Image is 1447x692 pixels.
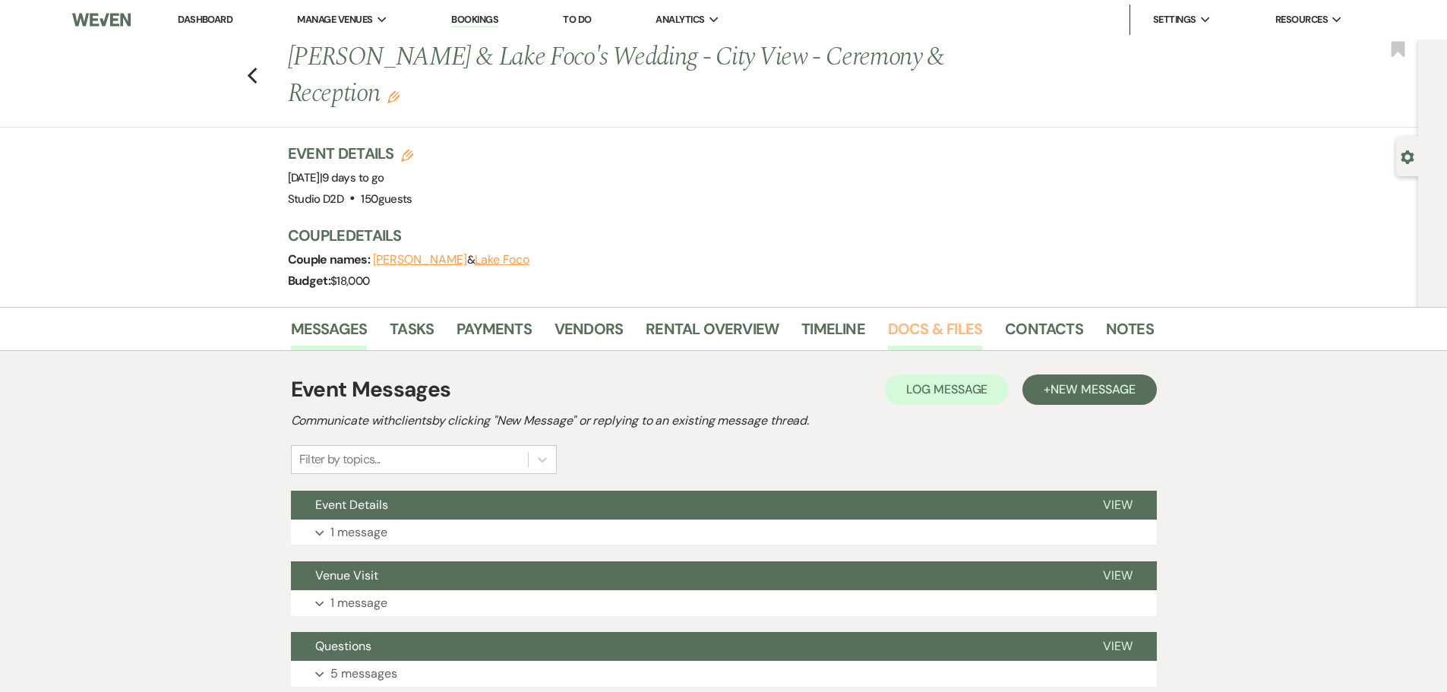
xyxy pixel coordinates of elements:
[1103,497,1133,513] span: View
[451,13,498,27] a: Bookings
[72,4,130,36] img: Weven Logo
[801,317,865,350] a: Timeline
[1103,638,1133,654] span: View
[885,374,1009,405] button: Log Message
[1005,317,1083,350] a: Contacts
[330,664,397,684] p: 5 messages
[178,13,232,26] a: Dashboard
[288,251,373,267] span: Couple names:
[1106,317,1154,350] a: Notes
[1022,374,1156,405] button: +New Message
[1103,567,1133,583] span: View
[320,170,384,185] span: |
[387,90,400,103] button: Edit
[288,225,1139,246] h3: Couple Details
[373,252,530,267] span: &
[322,170,384,185] span: 9 days to go
[1050,381,1135,397] span: New Message
[297,12,372,27] span: Manage Venues
[906,381,987,397] span: Log Message
[315,497,388,513] span: Event Details
[291,661,1157,687] button: 5 messages
[288,39,968,112] h1: [PERSON_NAME] & Lake Foco's Wedding - City View - Ceremony & Reception
[291,632,1079,661] button: Questions
[291,561,1079,590] button: Venue Visit
[1401,149,1414,163] button: Open lead details
[288,143,414,164] h3: Event Details
[315,638,371,654] span: Questions
[291,590,1157,616] button: 1 message
[361,191,412,207] span: 150 guests
[1079,561,1157,590] button: View
[291,491,1079,520] button: Event Details
[288,170,384,185] span: [DATE]
[299,450,381,469] div: Filter by topics...
[646,317,779,350] a: Rental Overview
[457,317,532,350] a: Payments
[563,13,591,26] a: To Do
[330,273,370,289] span: $18,000
[291,317,368,350] a: Messages
[390,317,434,350] a: Tasks
[330,593,387,613] p: 1 message
[291,412,1157,430] h2: Communicate with clients by clicking "New Message" or replying to an existing message thread.
[1079,632,1157,661] button: View
[373,254,467,266] button: [PERSON_NAME]
[288,273,331,289] span: Budget:
[475,254,529,266] button: Lake Foco
[656,12,704,27] span: Analytics
[291,520,1157,545] button: 1 message
[288,191,344,207] span: Studio D2D
[291,374,451,406] h1: Event Messages
[888,317,982,350] a: Docs & Files
[1079,491,1157,520] button: View
[315,567,378,583] span: Venue Visit
[554,317,623,350] a: Vendors
[1275,12,1328,27] span: Resources
[330,523,387,542] p: 1 message
[1153,12,1196,27] span: Settings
